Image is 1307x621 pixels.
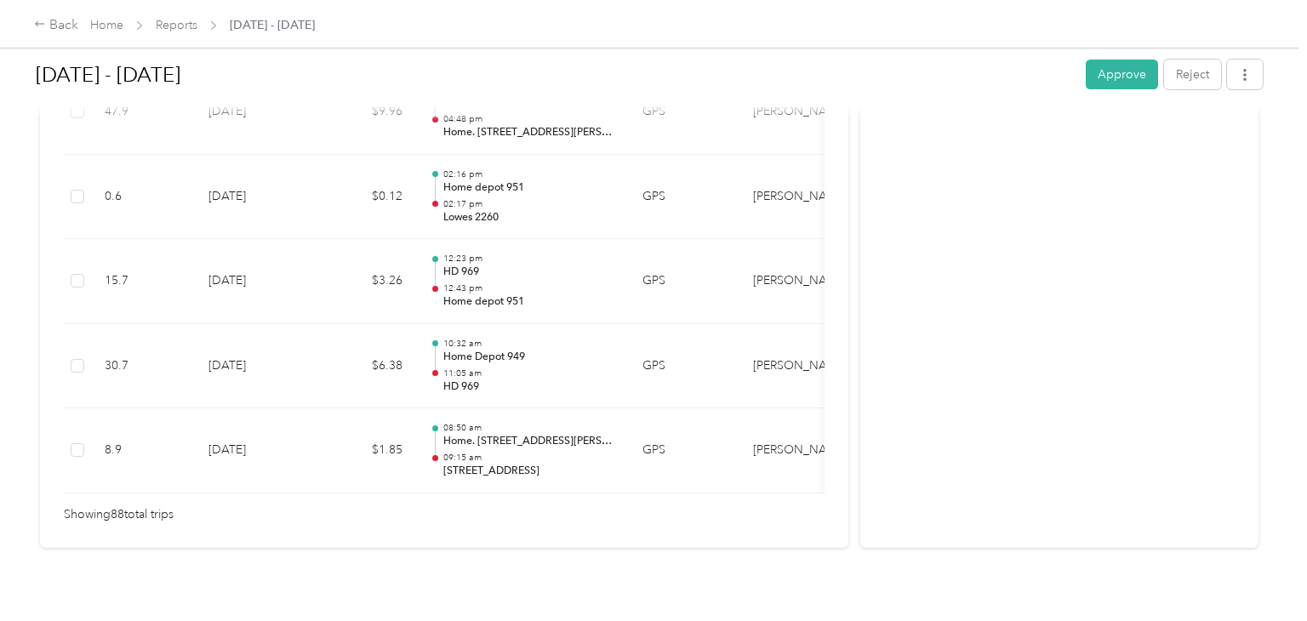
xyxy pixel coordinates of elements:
[91,324,195,409] td: 30.7
[91,408,195,493] td: 8.9
[314,155,416,240] td: $0.12
[629,155,739,240] td: GPS
[34,15,78,36] div: Back
[443,294,615,310] p: Home depot 951
[443,338,615,350] p: 10:32 am
[64,505,174,524] span: Showing 88 total trips
[443,464,615,479] p: [STREET_ADDRESS]
[195,408,314,493] td: [DATE]
[443,125,615,140] p: Home. [STREET_ADDRESS][PERSON_NAME])
[1164,60,1221,89] button: Reject
[443,379,615,395] p: HD 969
[629,324,739,409] td: GPS
[443,282,615,294] p: 12:43 pm
[443,210,615,225] p: Lowes 2260
[91,155,195,240] td: 0.6
[314,408,416,493] td: $1.85
[443,180,615,196] p: Home depot 951
[443,265,615,280] p: HD 969
[443,253,615,265] p: 12:23 pm
[314,324,416,409] td: $6.38
[195,324,314,409] td: [DATE]
[314,239,416,324] td: $3.26
[230,16,315,34] span: [DATE] - [DATE]
[443,452,615,464] p: 09:15 am
[739,324,867,409] td: Acosta Whirlpool
[443,198,615,210] p: 02:17 pm
[195,155,314,240] td: [DATE]
[1212,526,1307,621] iframe: Everlance-gr Chat Button Frame
[443,434,615,449] p: Home. [STREET_ADDRESS][PERSON_NAME])
[629,239,739,324] td: GPS
[739,239,867,324] td: Acosta Whirlpool
[91,239,195,324] td: 15.7
[443,422,615,434] p: 08:50 am
[90,18,123,32] a: Home
[36,54,1074,95] h1: Sep 1 - 30, 2025
[1086,60,1158,89] button: Approve
[156,18,197,32] a: Reports
[739,408,867,493] td: Acosta Whirlpool
[739,155,867,240] td: Acosta Whirlpool
[443,168,615,180] p: 02:16 pm
[629,408,739,493] td: GPS
[443,350,615,365] p: Home Depot 949
[195,239,314,324] td: [DATE]
[443,367,615,379] p: 11:05 am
